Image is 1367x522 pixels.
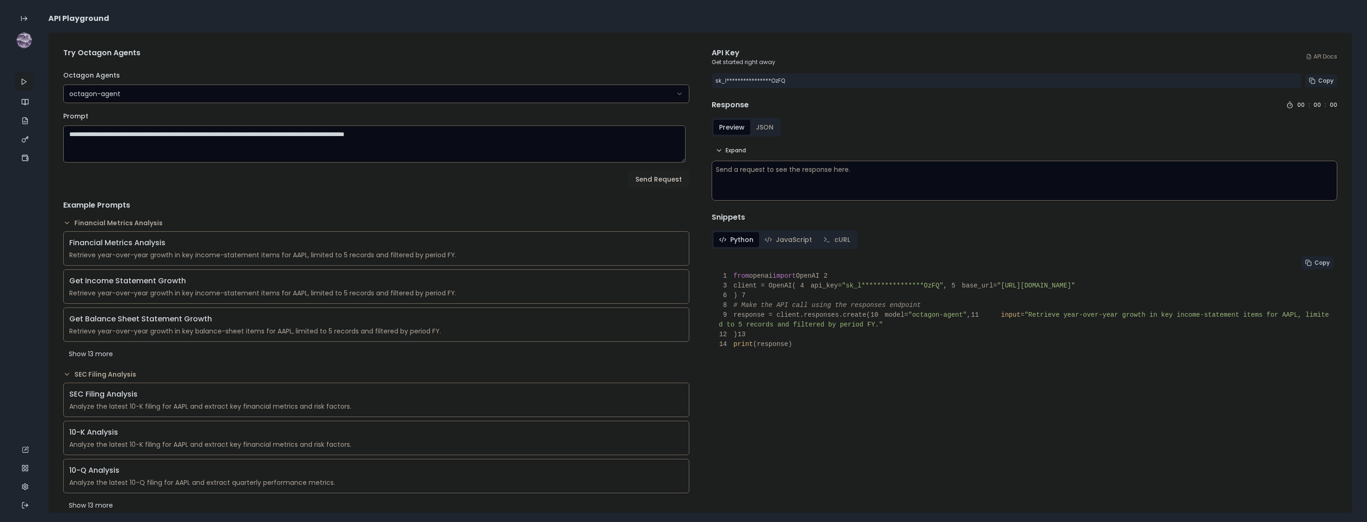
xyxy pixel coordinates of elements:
span: 3 [719,281,734,291]
h4: Example Prompts [63,200,689,211]
div: : [1308,101,1310,109]
span: 2 [819,271,834,281]
button: JSON [750,120,779,135]
span: print [733,340,753,348]
span: # Make the API call using the responses endpoint [733,301,921,309]
span: from [733,272,749,280]
span: (response) [753,340,792,348]
button: Preview [713,120,750,135]
div: 00 [1314,101,1321,109]
span: api_key= [811,282,842,289]
span: cURL [834,235,850,244]
span: 6 [719,291,734,300]
a: API Playground [15,72,33,91]
span: 13 [737,330,752,339]
div: Analyze the latest 10-K filing for AAPL and extract key financial metrics and risk factors. [69,402,683,411]
span: JavaScript [776,235,812,244]
div: SEC Filing Analysis [69,389,683,400]
h4: Response [712,99,749,111]
span: 10 [870,310,885,320]
label: Prompt [63,111,88,121]
span: Copy [1314,259,1330,267]
span: model= [885,311,908,319]
div: API Key [712,47,775,59]
span: import [773,272,796,280]
span: 11 [971,310,985,320]
p: Get started right away [712,59,775,66]
span: ) [719,292,738,299]
h4: Snippets [712,212,1338,223]
span: ) [719,331,738,338]
div: Get Balance Sheet Statement Growth [69,313,683,325]
span: OpenAI [796,272,819,280]
span: 9 [719,310,734,320]
span: response = client.responses.create( [719,311,871,319]
span: 8 [719,300,734,310]
div: Analyze the latest 10-K filing for AAPL and extract key financial metrics and risk factors. [69,440,683,449]
div: Retrieve year-over-year growth in key income-statement items for AAPL, limited to 5 records and f... [69,250,683,260]
div: Retrieve year-over-year growth in key income-statement items for AAPL, limited to 5 records and f... [69,288,683,298]
span: , [967,311,971,319]
a: API Docs [1306,53,1337,60]
span: 14 [719,339,734,349]
div: Get Income Statement Growth [69,275,683,287]
div: : [1325,101,1326,109]
div: 00 [1330,101,1337,109]
div: Send a request to see the response here. [716,165,1334,174]
button: Copy [1301,256,1334,269]
div: Financial Metrics Analysis [69,237,683,248]
span: Copy [1318,77,1334,85]
span: = [1021,311,1024,319]
button: Copy [1305,74,1337,87]
div: Retrieve year-over-year growth in key balance-sheet items for AAPL, limited to 5 records and filt... [69,326,683,336]
h4: Try Octagon Agents [63,47,689,59]
div: Analyze the latest 10-Q filing for AAPL and extract quarterly performance metrics. [69,478,683,487]
button: Show 13 more [63,497,689,514]
button: Financial Metrics Analysis [63,218,689,228]
span: "[URL][DOMAIN_NAME]" [997,282,1075,289]
button: Send Request [628,170,689,189]
span: 1 [719,271,734,281]
span: Python [730,235,753,244]
button: SEC Filing Analysis [63,370,689,379]
span: API Playground [48,13,109,24]
div: 10-K Analysis [69,427,683,438]
span: 5 [947,281,962,291]
span: , [944,282,947,289]
span: input [1001,311,1021,319]
span: Expand [726,147,746,154]
span: "octagon-agent" [908,311,967,319]
span: base_url= [962,282,997,289]
span: 12 [719,330,734,339]
div: 10-Q Analysis [69,465,683,476]
span: client = OpenAI( [719,282,796,289]
label: Octagon Agents [63,71,120,80]
button: Show 13 more [63,346,689,362]
div: 00 [1297,101,1305,109]
img: logo-0uyt-Vr5.svg [15,32,33,50]
span: openai [749,272,773,280]
button: Expand [712,144,750,157]
span: 4 [796,281,811,291]
span: 7 [737,291,752,300]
